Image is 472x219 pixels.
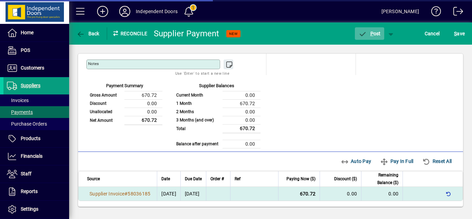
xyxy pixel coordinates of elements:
[86,108,124,116] td: Unallocated
[173,91,223,99] td: Current Month
[229,31,238,36] span: NEW
[89,191,124,197] span: Supplier Invoice
[175,69,229,77] mat-hint: Use 'Enter' to start a new line
[355,27,384,40] button: Post
[423,27,442,40] button: Cancel
[86,82,162,91] div: Payment Summary
[173,82,261,91] div: Supplier Balances
[347,191,357,197] span: 0.00
[124,116,162,125] td: 670.72
[452,27,466,40] button: Save
[223,124,261,133] td: 670.72
[426,1,441,24] a: Knowledge Base
[21,153,43,159] span: Financials
[69,27,107,40] app-page-header-button: Back
[3,118,69,130] a: Purchase Orders
[161,191,176,197] span: [DATE]
[366,171,398,186] span: Remaining Balance ($)
[377,155,416,167] button: Pay In Full
[180,187,206,201] td: [DATE]
[173,124,223,133] td: Total
[21,30,34,35] span: Home
[286,175,315,183] span: Paying Now ($)
[136,6,178,17] div: Independent Doors
[419,155,454,167] button: Reset All
[21,136,40,141] span: Products
[76,31,100,36] span: Back
[7,109,33,115] span: Payments
[448,1,463,24] a: Logout
[107,28,149,39] div: Reconcile
[3,60,69,77] a: Customers
[21,83,40,88] span: Suppliers
[223,108,261,116] td: 0.00
[425,28,440,39] span: Cancel
[3,42,69,59] a: POS
[300,191,316,197] span: 670.72
[334,175,357,183] span: Discount ($)
[3,130,69,147] a: Products
[128,191,150,197] span: 58036185
[223,116,261,124] td: 0.00
[185,175,202,183] span: Due Date
[173,108,223,116] td: 2 Months
[173,99,223,108] td: 1 Month
[21,47,30,53] span: POS
[3,165,69,183] a: Staff
[223,99,261,108] td: 670.72
[87,175,100,183] span: Source
[422,156,452,167] span: Reset All
[21,189,38,194] span: Reports
[454,28,465,39] span: ave
[21,206,38,212] span: Settings
[3,24,69,42] a: Home
[86,116,124,125] td: Net Amount
[454,31,457,36] span: S
[21,171,31,176] span: Staff
[124,191,128,197] span: #
[7,121,47,127] span: Purchase Orders
[173,116,223,124] td: 3 Months (and over)
[235,175,240,183] span: Ref
[380,156,413,167] span: Pay In Full
[173,75,261,148] app-page-summary-card: Supplier Balances
[161,175,170,183] span: Date
[87,190,153,198] a: Supplier Invoice#58036185
[210,175,224,183] span: Order #
[358,31,381,36] span: ost
[381,6,419,17] div: [PERSON_NAME]
[3,94,69,106] a: Invoices
[124,99,162,108] td: 0.00
[3,106,69,118] a: Payments
[86,75,162,125] app-page-summary-card: Payment Summary
[388,191,398,197] span: 0.00
[173,140,223,148] td: Balance after payment
[223,91,261,99] td: 0.00
[370,31,374,36] span: P
[92,5,114,18] button: Add
[154,28,219,39] div: Supplier Payment
[86,99,124,108] td: Discount
[3,201,69,218] a: Settings
[7,98,29,103] span: Invoices
[3,148,69,165] a: Financials
[114,5,136,18] button: Profile
[86,91,124,99] td: Gross Amount
[223,140,261,148] td: 0.00
[75,27,101,40] button: Back
[21,65,44,71] span: Customers
[124,108,162,116] td: 0.00
[124,91,162,99] td: 670.72
[88,61,99,66] mat-label: Notes
[3,183,69,200] a: Reports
